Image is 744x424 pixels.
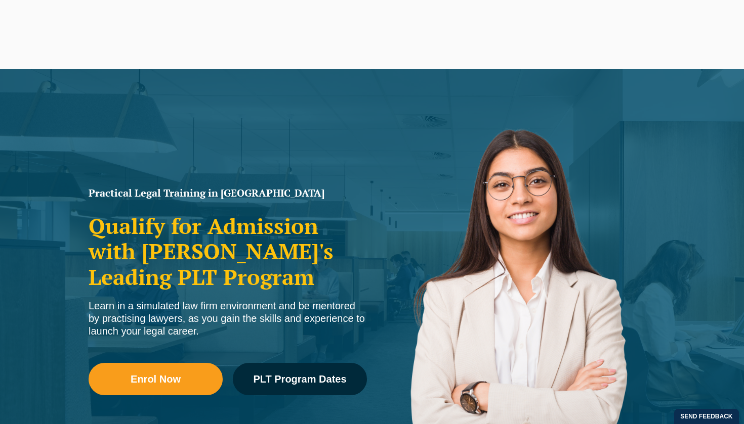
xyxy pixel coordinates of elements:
[89,300,367,338] div: Learn in a simulated law firm environment and be mentored by practising lawyers, as you gain the ...
[253,374,346,384] span: PLT Program Dates
[131,374,181,384] span: Enrol Now
[89,363,223,395] a: Enrol Now
[89,188,367,198] h1: Practical Legal Training in [GEOGRAPHIC_DATA]
[233,363,367,395] a: PLT Program Dates
[89,213,367,290] h2: Qualify for Admission with [PERSON_NAME]'s Leading PLT Program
